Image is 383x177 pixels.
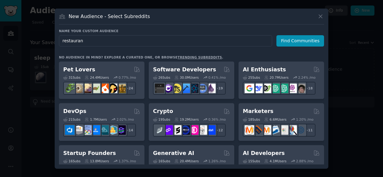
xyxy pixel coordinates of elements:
[198,84,207,93] img: AskComputerScience
[155,84,164,93] img: software
[172,125,181,135] img: ethstaker
[153,149,194,157] h2: Generative AI
[253,84,263,93] img: DeepSeek
[153,75,170,80] div: 26 Sub s
[59,29,324,33] h3: Name your custom audience
[153,159,170,163] div: 16 Sub s
[208,75,226,80] div: 0.41 % /mo
[296,159,314,163] div: 2.88 % /mo
[117,117,134,122] div: 2.02 % /mo
[63,159,80,163] div: 16 Sub s
[63,117,80,122] div: 21 Sub s
[82,84,92,93] img: leopardgeckos
[189,84,199,93] img: reactnative
[296,117,314,122] div: 1.20 % /mo
[108,84,117,93] img: PetAdvice
[243,117,260,122] div: 18 Sub s
[123,124,136,137] div: + 14
[91,84,100,93] img: turtle
[279,84,288,93] img: chatgpt_prompts_
[69,13,150,20] h3: New Audience - Select Subreddits
[213,124,226,137] div: + 12
[59,55,223,59] div: No audience in mind? Explore a curated one, or browse .
[262,125,271,135] img: AskMarketing
[253,125,263,135] img: bigseo
[119,75,136,80] div: 0.77 % /mo
[153,107,173,115] h2: Crypto
[270,125,280,135] img: Emailmarketing
[153,66,216,73] h2: Software Developers
[99,84,109,93] img: cockatiel
[172,84,181,93] img: learnjavascript
[123,82,136,95] div: + 24
[65,125,75,135] img: azuredevops
[153,117,170,122] div: 19 Sub s
[74,125,83,135] img: AWS_Certified_Experts
[243,149,285,157] h2: AI Developers
[63,107,86,115] h2: DevOps
[189,125,199,135] img: defiblockchain
[264,159,286,163] div: 4.1M Users
[181,125,190,135] img: web3
[296,125,305,135] img: OnlineMarketing
[163,125,173,135] img: 0xPolygon
[303,82,316,95] div: + 18
[198,125,207,135] img: CryptoNews
[163,84,173,93] img: csharp
[206,125,216,135] img: defi_
[174,159,199,163] div: 20.4M Users
[116,84,126,93] img: dogbreed
[74,84,83,93] img: ballpython
[63,149,116,157] h2: Startup Founders
[208,117,226,122] div: 0.36 % /mo
[279,125,288,135] img: googleads
[245,125,254,135] img: content_marketing
[243,66,286,73] h2: AI Enthusiasts
[243,75,260,80] div: 25 Sub s
[298,75,316,80] div: 2.24 % /mo
[65,84,75,93] img: herpetology
[243,107,273,115] h2: Marketers
[206,84,216,93] img: elixir
[287,125,297,135] img: MarketingResearch
[174,75,199,80] div: 30.0M Users
[243,159,260,163] div: 15 Sub s
[108,125,117,135] img: aws_cdk
[119,159,136,163] div: 1.37 % /mo
[174,117,199,122] div: 19.2M Users
[213,82,226,95] div: + 19
[99,125,109,135] img: platformengineering
[264,117,286,122] div: 6.6M Users
[85,75,109,80] div: 24.4M Users
[63,66,95,73] h2: Pet Lovers
[91,125,100,135] img: DevOpsLinks
[181,84,190,93] img: iOSProgramming
[177,55,222,59] a: trending subreddits
[262,84,271,93] img: AItoolsCatalog
[245,84,254,93] img: GoogleGeminiAI
[155,125,164,135] img: ethfinance
[264,75,288,80] div: 20.7M Users
[296,84,305,93] img: ArtificalIntelligence
[82,125,92,135] img: Docker_DevOps
[276,35,324,47] button: Find Communities
[303,124,316,137] div: + 11
[63,75,80,80] div: 31 Sub s
[270,84,280,93] img: chatgpt_promptDesign
[116,125,126,135] img: PlatformEngineers
[59,35,272,47] input: Pick a short name, like "Digital Marketers" or "Movie-Goers"
[208,159,226,163] div: 1.26 % /mo
[85,117,107,122] div: 1.7M Users
[85,159,109,163] div: 13.8M Users
[287,84,297,93] img: OpenAIDev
